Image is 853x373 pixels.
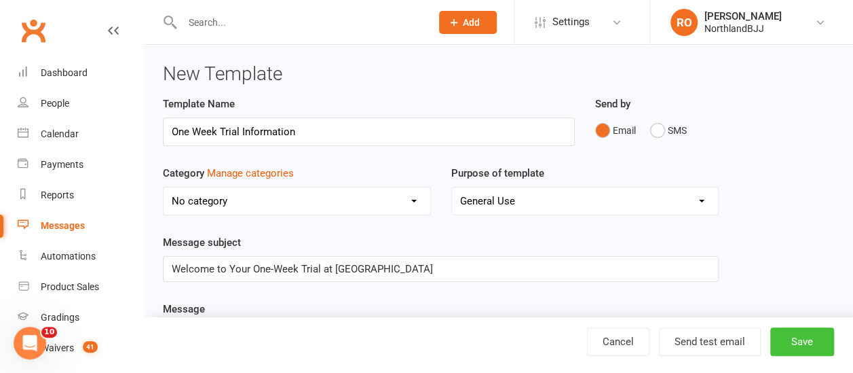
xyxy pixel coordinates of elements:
span: 10 [41,327,57,338]
a: Clubworx [16,14,50,48]
div: Product Sales [41,281,99,292]
div: People [41,98,69,109]
a: Dashboard [18,58,143,88]
div: Waivers [41,342,74,353]
a: Messages [18,211,143,241]
a: Calendar [18,119,143,149]
button: Save [770,327,834,356]
label: Template Name [163,96,235,112]
div: Payments [41,159,83,170]
a: Reports [18,180,143,211]
input: Search... [178,13,421,32]
a: Waivers 41 [18,333,143,363]
div: Automations [41,251,96,262]
h3: New Template [163,64,834,85]
span: Welcome to Your One-Week Trial at [GEOGRAPHIC_DATA] [172,263,433,275]
a: Payments [18,149,143,180]
span: Add [463,17,480,28]
div: Dashboard [41,67,88,78]
a: Automations [18,241,143,272]
button: SMS [650,118,687,143]
span: Settings [552,7,590,37]
button: Add [439,11,497,34]
div: Gradings [41,312,79,323]
label: Message subject [163,234,241,251]
div: RO [670,9,698,36]
span: 41 [83,341,98,353]
iframe: Intercom live chat [14,327,46,359]
label: Category [163,165,294,181]
div: NorthlandBJJ [704,22,782,35]
label: Purpose of template [451,165,544,181]
button: Category [207,165,294,181]
label: Message [163,301,205,317]
div: Calendar [41,128,79,139]
div: Reports [41,190,74,200]
a: People [18,88,143,119]
a: Gradings [18,302,143,333]
button: Email [595,118,636,143]
div: [PERSON_NAME] [704,10,782,22]
button: Send test email [659,327,761,356]
a: Product Sales [18,272,143,302]
a: Cancel [587,327,649,356]
div: Messages [41,220,85,231]
label: Send by [595,96,630,112]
